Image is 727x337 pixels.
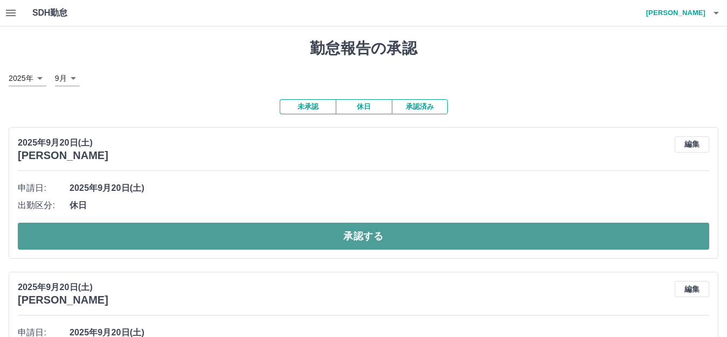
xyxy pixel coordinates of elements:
[70,199,709,212] span: 休日
[18,223,709,250] button: 承認する
[336,99,392,114] button: 休日
[18,294,108,306] h3: [PERSON_NAME]
[18,182,70,195] span: 申請日:
[55,71,80,86] div: 9月
[18,281,108,294] p: 2025年9月20日(土)
[18,136,108,149] p: 2025年9月20日(土)
[70,182,709,195] span: 2025年9月20日(土)
[9,39,718,58] h1: 勤怠報告の承認
[675,136,709,153] button: 編集
[9,71,46,86] div: 2025年
[280,99,336,114] button: 未承認
[675,281,709,297] button: 編集
[18,199,70,212] span: 出勤区分:
[18,149,108,162] h3: [PERSON_NAME]
[392,99,448,114] button: 承認済み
